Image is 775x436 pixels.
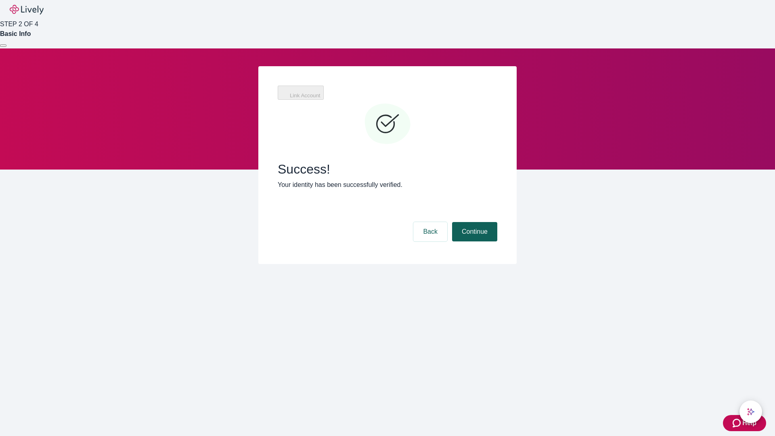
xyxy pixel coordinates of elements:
[278,86,324,100] button: Link Account
[10,5,44,15] img: Lively
[733,418,742,428] svg: Zendesk support icon
[363,100,412,149] svg: Checkmark icon
[452,222,497,241] button: Continue
[739,400,762,423] button: chat
[278,180,497,190] p: Your identity has been successfully verified.
[723,415,766,431] button: Zendesk support iconHelp
[413,222,447,241] button: Back
[747,408,755,416] svg: Lively AI Assistant
[742,418,756,428] span: Help
[278,161,497,177] span: Success!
